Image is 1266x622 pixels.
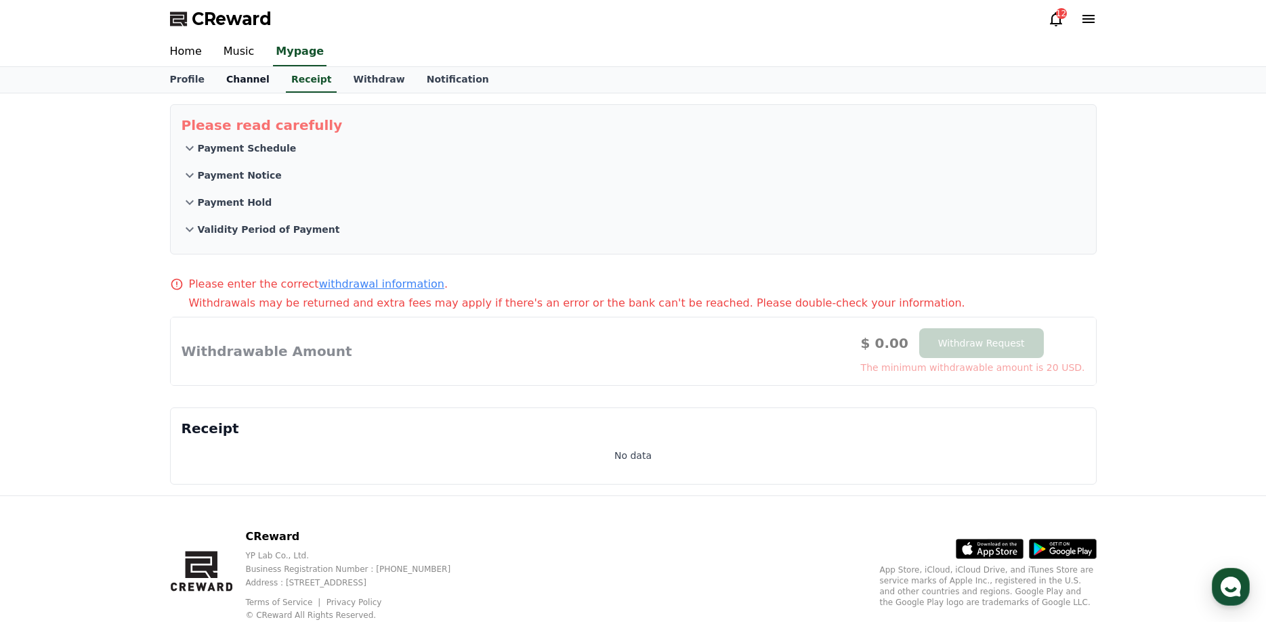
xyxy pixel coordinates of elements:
[245,564,472,575] p: Business Registration Number : [PHONE_NUMBER]
[159,38,213,66] a: Home
[215,67,280,93] a: Channel
[245,598,322,607] a: Terms of Service
[175,429,260,463] a: Settings
[170,8,272,30] a: CReward
[198,169,282,182] p: Payment Notice
[182,216,1085,243] button: Validity Period of Payment
[213,38,266,66] a: Music
[89,429,175,463] a: Messages
[159,67,215,93] a: Profile
[182,189,1085,216] button: Payment Hold
[416,67,500,93] a: Notification
[1056,8,1067,19] div: 12
[189,276,448,292] p: Please enter the correct .
[1048,11,1064,27] a: 12
[198,141,297,155] p: Payment Schedule
[245,577,472,588] p: Address : [STREET_ADDRESS]
[319,277,444,290] a: withdrawal information
[192,8,272,30] span: CReward
[198,223,340,236] p: Validity Period of Payment
[342,67,415,93] a: Withdraw
[182,135,1085,162] button: Payment Schedule
[201,449,234,460] span: Settings
[880,564,1097,608] p: App Store, iCloud, iCloud Drive, and iTunes Store are service marks of Apple Inc., registered in ...
[245,529,472,545] p: CReward
[198,196,272,209] p: Payment Hold
[182,162,1085,189] button: Payment Notice
[189,295,1097,311] p: Withdrawals may be returned and extra fees may apply if there's an error or the bank can't be rea...
[112,450,152,461] span: Messages
[286,67,337,93] a: Receipt
[182,116,1085,135] p: Please read carefully
[35,449,58,460] span: Home
[4,429,89,463] a: Home
[326,598,382,607] a: Privacy Policy
[614,449,652,462] p: No data
[273,38,326,66] a: Mypage
[245,610,472,621] p: © CReward All Rights Reserved.
[245,550,472,561] p: YP Lab Co., Ltd.
[182,419,1085,438] p: Receipt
